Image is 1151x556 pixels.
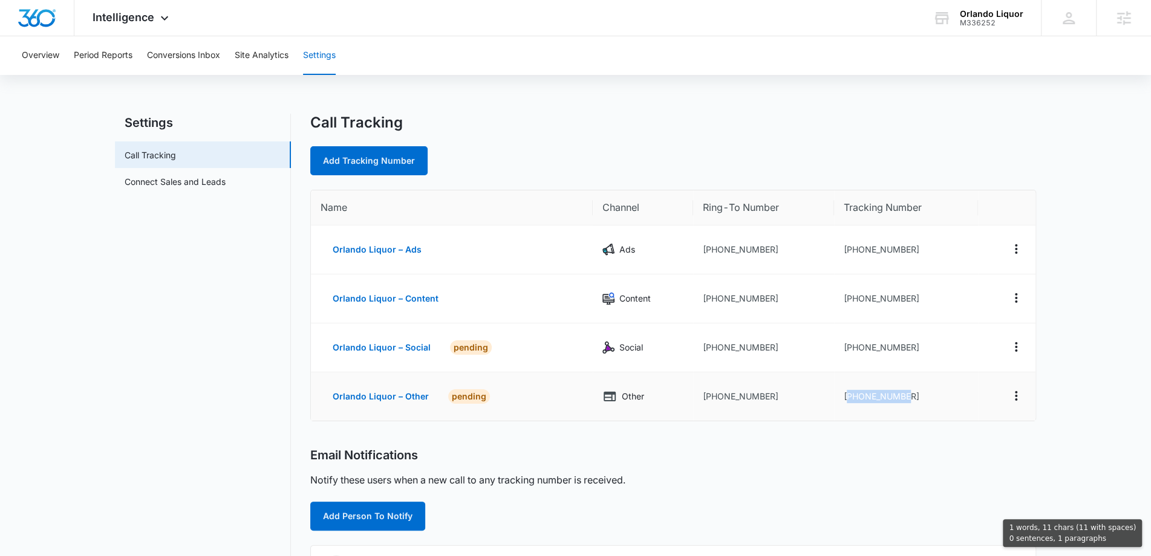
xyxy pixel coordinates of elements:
[619,243,635,256] p: Ads
[310,502,425,531] button: Add Person To Notify
[602,341,615,354] img: Social
[1006,386,1026,406] button: Actions
[125,175,226,188] a: Connect Sales and Leads
[310,448,418,463] h2: Email Notifications
[693,372,835,421] td: [PHONE_NUMBER]
[1006,288,1026,308] button: Actions
[93,11,154,24] span: Intelligence
[311,190,593,225] th: Name
[303,36,336,75] button: Settings
[235,36,289,75] button: Site Analytics
[125,149,176,161] a: Call Tracking
[321,235,434,264] button: Orlando Liquor – Ads
[834,323,978,372] td: [PHONE_NUMBER]
[693,190,835,225] th: Ring-To Number
[834,225,978,274] td: [PHONE_NUMBER]
[321,333,443,362] button: Orlando Liquor – Social
[22,36,59,75] button: Overview
[321,382,441,411] button: Orlando Liquor – Other
[602,244,615,256] img: Ads
[310,473,625,487] p: Notify these users when a new call to any tracking number is received.
[1006,337,1026,357] button: Actions
[622,390,644,403] p: Other
[693,225,835,274] td: [PHONE_NUMBER]
[619,292,651,305] p: Content
[450,340,492,355] div: PENDING
[834,372,978,421] td: [PHONE_NUMBER]
[960,9,1023,19] div: account name
[448,389,490,404] div: PENDING
[693,323,835,372] td: [PHONE_NUMBER]
[1006,239,1026,259] button: Actions
[321,284,451,313] button: Orlando Liquor – Content
[834,274,978,323] td: [PHONE_NUMBER]
[960,19,1023,27] div: account id
[602,293,615,305] img: Content
[693,274,835,323] td: [PHONE_NUMBER]
[147,36,220,75] button: Conversions Inbox
[310,114,403,132] h1: Call Tracking
[593,190,693,225] th: Channel
[115,114,291,132] h2: Settings
[310,146,428,175] a: Add Tracking Number
[74,36,132,75] button: Period Reports
[619,341,643,354] p: Social
[834,190,978,225] th: Tracking Number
